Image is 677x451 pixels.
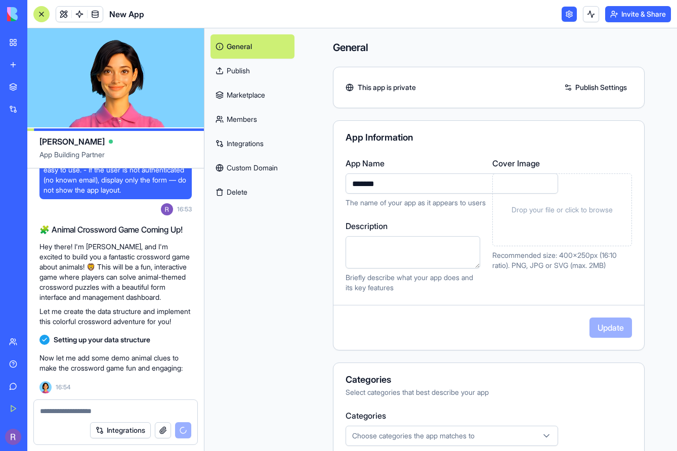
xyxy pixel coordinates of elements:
[352,431,475,441] span: Choose categories the app matches to
[109,8,144,20] span: New App
[210,131,294,156] a: Integrations
[492,157,632,169] label: Cover Image
[39,306,192,327] p: Let me create the data structure and implement this colorful crossword adventure for you!
[210,83,294,107] a: Marketplace
[5,429,21,445] img: ACg8ocL2JH1_5uD3fa_l_ErqVnhaJGRP3Og-oAMoCtKwYhLe4sFRWg=s96-c
[346,220,480,232] label: Description
[358,82,416,93] span: This app is private
[346,273,480,293] p: Briefly describe what your app does and its key features
[346,198,558,208] p: The name of your app as it appears to users
[177,205,192,213] span: 16:53
[39,223,192,236] h2: 🧩 Animal Crossword Game Coming Up!
[346,375,632,384] div: Categories
[210,107,294,131] a: Members
[492,173,632,246] div: Drop your file or click to browse
[56,383,71,391] span: 16:54
[39,136,105,148] span: [PERSON_NAME]
[346,133,632,142] div: App Information
[605,6,671,22] button: Invite & Share
[346,387,632,397] div: Select categories that best describe your app
[39,150,192,168] span: App Building Partner
[39,353,192,373] p: Now let me add some demo animal clues to make the crossword game fun and engaging:
[210,59,294,83] a: Publish
[54,335,150,345] span: Setting up your data structure
[210,180,294,204] button: Delete
[39,381,52,393] img: Ella_00000_wcx2te.png
[512,205,613,215] span: Drop your file or click to browse
[90,422,151,438] button: Integrations
[492,250,632,270] p: Recommended size: 400x250px (16:10 ratio). PNG, JPG or SVG (max. 2MB)
[346,157,558,169] label: App Name
[161,203,173,215] img: ACg8ocL2JH1_5uD3fa_l_ErqVnhaJGRP3Og-oAMoCtKwYhLe4sFRWg=s96-c
[7,7,70,21] img: logo
[39,242,192,302] p: Hey there! I'm [PERSON_NAME], and I'm excited to build you a fantastic crossword game about anima...
[559,79,632,96] a: Publish Settings
[346,410,632,422] label: Categories
[333,40,645,55] h4: General
[210,34,294,59] a: General
[210,156,294,180] a: Custom Domain
[346,426,558,446] button: Choose categories the app matches to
